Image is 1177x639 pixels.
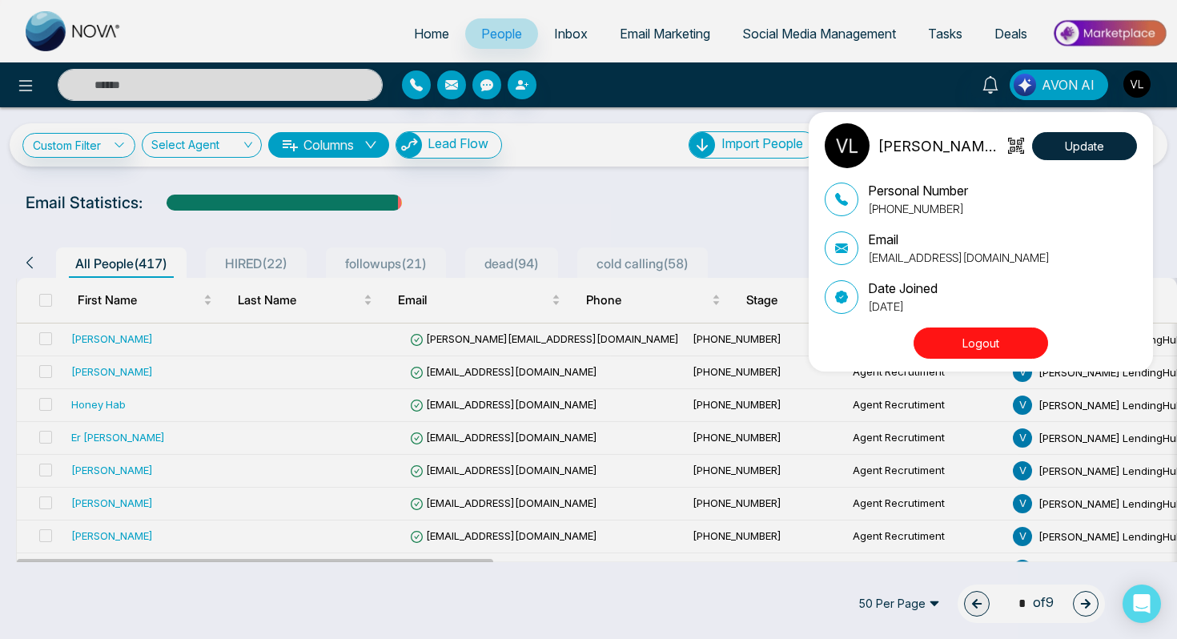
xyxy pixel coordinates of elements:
[878,135,1003,157] p: [PERSON_NAME] LendingHub
[868,249,1050,266] p: [EMAIL_ADDRESS][DOMAIN_NAME]
[868,181,968,200] p: Personal Number
[914,328,1048,359] button: Logout
[1032,132,1137,160] button: Update
[868,279,938,298] p: Date Joined
[1123,585,1161,623] div: Open Intercom Messenger
[868,230,1050,249] p: Email
[868,298,938,315] p: [DATE]
[868,200,968,217] p: [PHONE_NUMBER]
